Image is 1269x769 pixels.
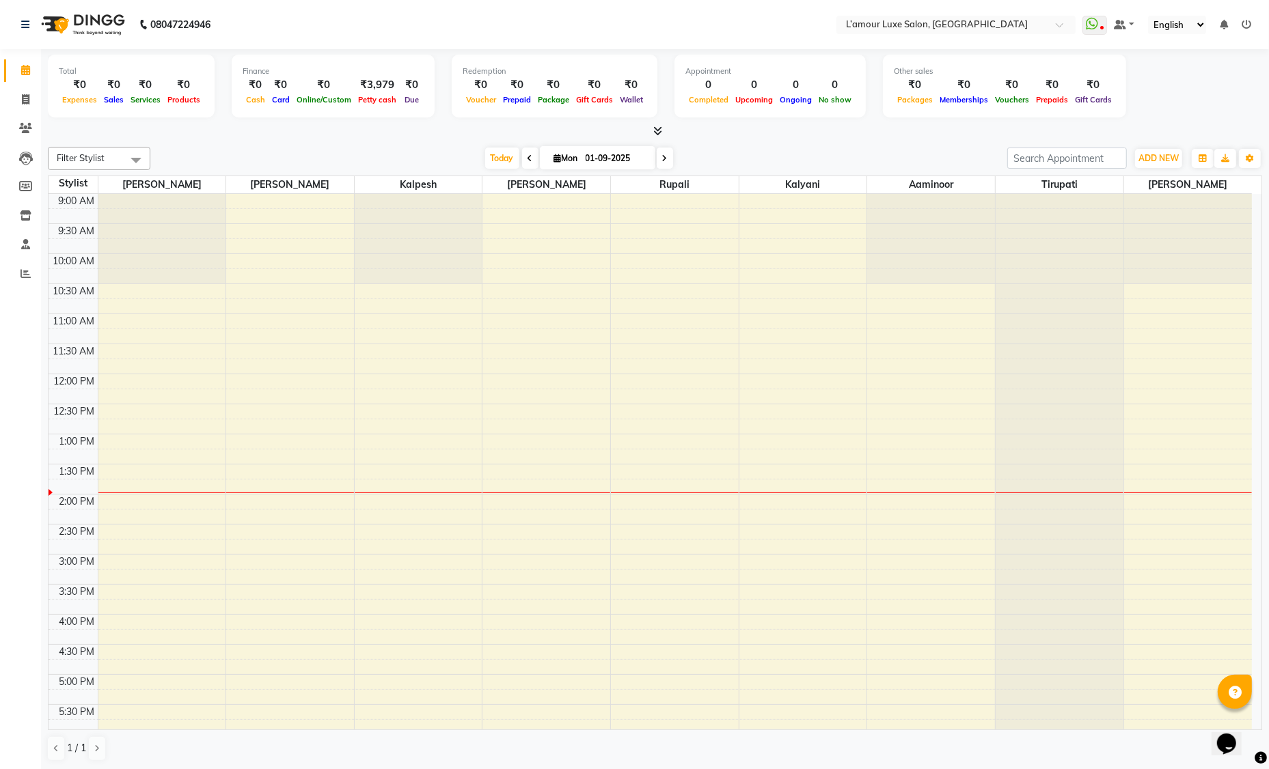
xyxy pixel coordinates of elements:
iframe: chat widget [1212,714,1255,755]
span: Kalyani [739,176,867,193]
input: 2025-09-01 [582,148,650,169]
div: 11:30 AM [51,344,98,359]
div: 0 [815,77,855,93]
div: ₹0 [936,77,992,93]
div: ₹0 [400,77,424,93]
div: 5:00 PM [57,675,98,689]
span: Gift Cards [573,95,616,104]
span: Vouchers [992,95,1033,104]
img: logo [35,5,128,44]
div: 2:00 PM [57,494,98,509]
div: ₹0 [293,77,355,93]
div: 10:00 AM [51,254,98,268]
div: Finance [243,66,424,77]
div: ₹0 [269,77,293,93]
div: 2:30 PM [57,525,98,539]
div: Redemption [463,66,646,77]
span: No show [815,95,855,104]
div: ₹0 [1033,77,1072,93]
span: Packages [894,95,936,104]
div: 12:30 PM [51,404,98,419]
span: [PERSON_NAME] [1124,176,1252,193]
div: ₹3,979 [355,77,400,93]
span: Voucher [463,95,500,104]
div: ₹0 [894,77,936,93]
div: 9:00 AM [56,194,98,208]
div: 0 [732,77,776,93]
div: 12:00 PM [51,374,98,389]
div: ₹0 [534,77,573,93]
div: 5:30 PM [57,705,98,719]
div: ₹0 [243,77,269,93]
span: Kalpesh [355,176,482,193]
div: ₹0 [616,77,646,93]
div: Appointment [685,66,855,77]
span: Expenses [59,95,100,104]
button: ADD NEW [1135,149,1182,168]
div: 10:30 AM [51,284,98,298]
div: ₹0 [1072,77,1115,93]
span: Prepaid [500,95,534,104]
span: Today [485,148,519,169]
span: Products [164,95,204,104]
span: [PERSON_NAME] [482,176,610,193]
span: Ongoing [776,95,815,104]
span: Upcoming [732,95,776,104]
span: Due [401,95,422,104]
span: Gift Cards [1072,95,1115,104]
div: ₹0 [500,77,534,93]
div: ₹0 [127,77,164,93]
span: Tirupati [996,176,1123,193]
b: 08047224946 [150,5,210,44]
span: Filter Stylist [57,152,105,163]
div: 3:00 PM [57,555,98,569]
span: Prepaids [1033,95,1072,104]
span: Completed [685,95,732,104]
div: ₹0 [463,77,500,93]
div: 1:00 PM [57,434,98,449]
span: Aaminoor [867,176,995,193]
div: 0 [685,77,732,93]
div: 4:30 PM [57,645,98,659]
div: 11:00 AM [51,314,98,328]
div: 0 [776,77,815,93]
span: Online/Custom [293,95,355,104]
div: Total [59,66,204,77]
div: ₹0 [100,77,127,93]
span: Sales [100,95,127,104]
span: Wallet [616,95,646,104]
span: Package [534,95,573,104]
span: Services [127,95,164,104]
div: Other sales [894,66,1115,77]
div: Stylist [49,176,98,191]
div: ₹0 [992,77,1033,93]
span: [PERSON_NAME] [98,176,226,193]
span: Card [269,95,293,104]
div: ₹0 [573,77,616,93]
span: Mon [551,153,582,163]
span: [PERSON_NAME] [226,176,354,193]
span: Cash [243,95,269,104]
div: 3:30 PM [57,585,98,599]
div: ₹0 [59,77,100,93]
span: 1 / 1 [67,741,86,755]
span: Petty cash [355,95,400,104]
span: ADD NEW [1138,153,1179,163]
div: 9:30 AM [56,224,98,238]
div: 4:00 PM [57,615,98,629]
span: Memberships [936,95,992,104]
div: ₹0 [164,77,204,93]
input: Search Appointment [1007,148,1127,169]
span: Rupali [611,176,739,193]
div: 1:30 PM [57,464,98,479]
